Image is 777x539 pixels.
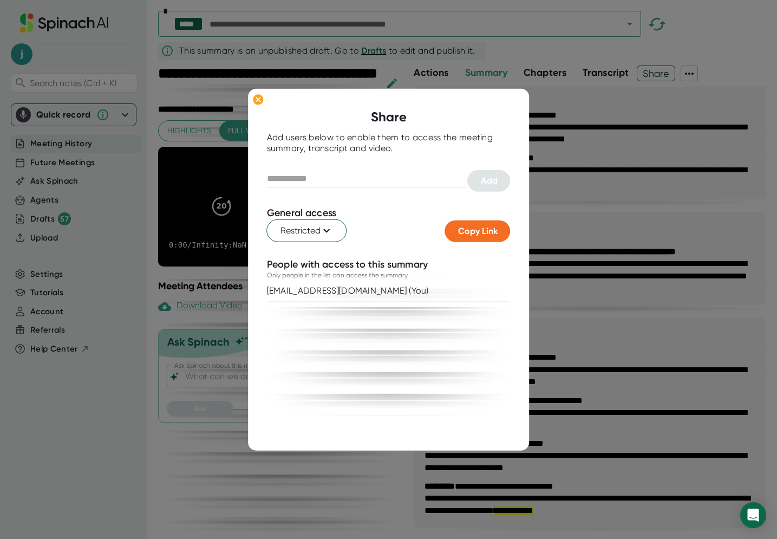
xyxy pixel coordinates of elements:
[468,170,511,192] button: Add
[267,132,511,154] div: Add users below to enable them to access the meeting summary, transcript and video.
[371,109,407,125] b: Share
[445,220,511,242] button: Copy Link
[458,226,498,236] span: Copy Link
[267,258,428,271] div: People with access to this summary
[267,270,409,280] div: Only people in the list can access the summary.
[740,502,766,528] div: Open Intercom Messenger
[267,285,429,296] div: [EMAIL_ADDRESS][DOMAIN_NAME] (You)
[280,224,334,237] span: Restricted
[481,176,498,186] span: Add
[267,207,337,219] div: General access
[267,219,347,242] button: Restricted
